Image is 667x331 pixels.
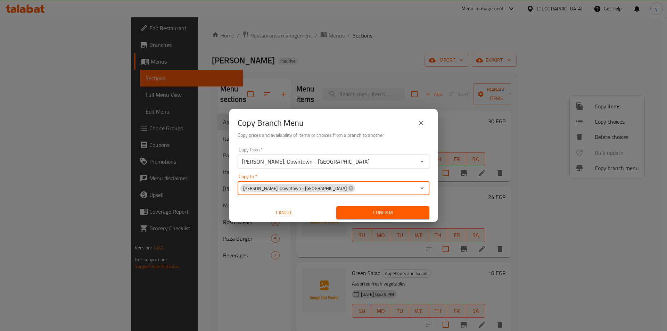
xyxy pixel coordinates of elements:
[342,208,424,217] span: Confirm
[240,208,328,217] span: Cancel
[240,185,349,192] span: [PERSON_NAME], Downtown - [GEOGRAPHIC_DATA]
[336,206,429,219] button: Confirm
[417,183,427,193] button: Open
[238,117,304,129] h2: Copy Branch Menu
[238,131,429,139] h6: Copy prices and availability of items or choices from a branch to another
[417,157,427,166] button: Open
[238,206,331,219] button: Cancel
[240,184,355,192] div: [PERSON_NAME], Downtown - [GEOGRAPHIC_DATA]
[413,115,429,131] button: close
